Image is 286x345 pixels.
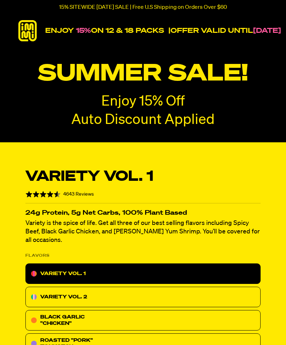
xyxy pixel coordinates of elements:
p: FLAVORS [25,251,50,260]
p: ON 12 & 18 PACKS | [45,26,281,35]
p: Enjoy 15% Off [101,94,185,109]
img: immi-logo.svg [17,20,38,41]
span: 4643 Reviews [63,192,94,197]
span: BLACK GARLIC "CHICKEN" [40,315,85,326]
div: BLACK GARLIC "CHICKEN" [25,310,261,331]
p: 15% SITEWIDE [DATE] SALE | Free U.S Shipping on Orders Over $60 [59,4,227,11]
strong: [DATE] [253,27,281,34]
p: Variety Vol. 1 [25,168,154,185]
p: VARIETY VOL. 1 [40,269,86,278]
span: 15% [76,27,91,34]
span: Variety is the spice of life. Get all three of our best selling flavors including Spicy Beef, Bla... [25,220,260,243]
strong: OFFER VALID UNTIL [171,27,253,34]
img: icon-variety-vol2.svg [31,294,37,300]
div: VARIETY VOL. 1 [25,263,261,284]
strong: ENJOY [45,27,74,34]
div: VARIETY VOL. 2 [25,287,261,307]
img: icon-black-garlic-chicken.svg [31,317,37,323]
p: 24g Protein, 5g Net Carbs, 100% Plant Based [25,210,261,215]
span: Auto Discount Applied [71,113,215,127]
img: icon-variety-vol-1.svg [31,271,37,276]
p: VARIETY VOL. 2 [40,293,87,301]
p: SUMMER SALE! [7,61,279,87]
